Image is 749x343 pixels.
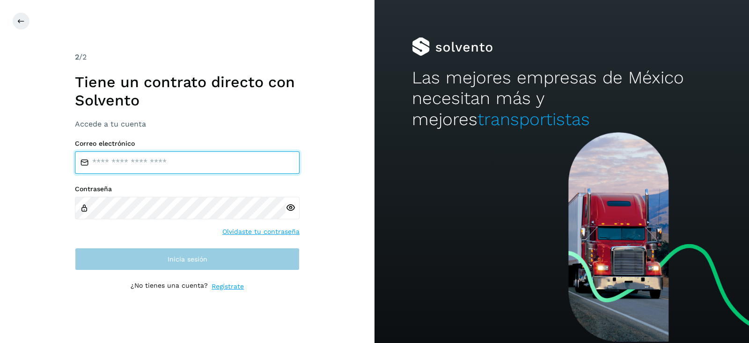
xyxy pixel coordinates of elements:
[75,52,300,63] div: /2
[168,256,207,262] span: Inicia sesión
[75,140,300,148] label: Correo electrónico
[75,52,79,61] span: 2
[75,185,300,193] label: Contraseña
[477,109,590,129] span: transportistas
[75,248,300,270] button: Inicia sesión
[75,119,300,128] h3: Accede a tu cuenta
[75,73,300,109] h1: Tiene un contrato directo con Solvento
[212,282,244,291] a: Regístrate
[131,282,208,291] p: ¿No tienes una cuenta?
[412,67,712,130] h2: Las mejores empresas de México necesitan más y mejores
[222,227,300,237] a: Olvidaste tu contraseña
